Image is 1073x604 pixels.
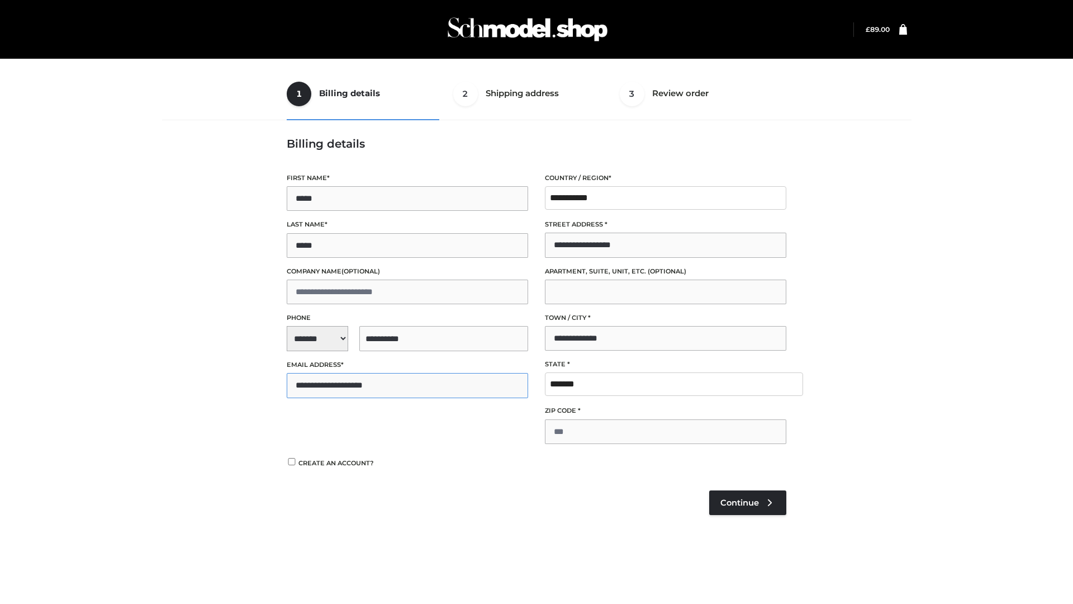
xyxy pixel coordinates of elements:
label: State [545,359,786,370]
bdi: 89.00 [866,25,890,34]
label: Apartment, suite, unit, etc. [545,266,786,277]
label: Last name [287,219,528,230]
span: £ [866,25,870,34]
label: ZIP Code [545,405,786,416]
span: Create an account? [298,459,374,467]
label: First name [287,173,528,183]
label: Street address [545,219,786,230]
label: Email address [287,360,528,370]
label: Phone [287,313,528,323]
a: £89.00 [866,25,890,34]
span: (optional) [341,267,380,275]
label: Country / Region [545,173,786,183]
label: Company name [287,266,528,277]
img: Schmodel Admin 964 [444,7,611,51]
span: Continue [720,498,759,508]
a: Continue [709,490,786,515]
input: Create an account? [287,458,297,465]
span: (optional) [648,267,686,275]
label: Town / City [545,313,786,323]
h3: Billing details [287,137,786,150]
